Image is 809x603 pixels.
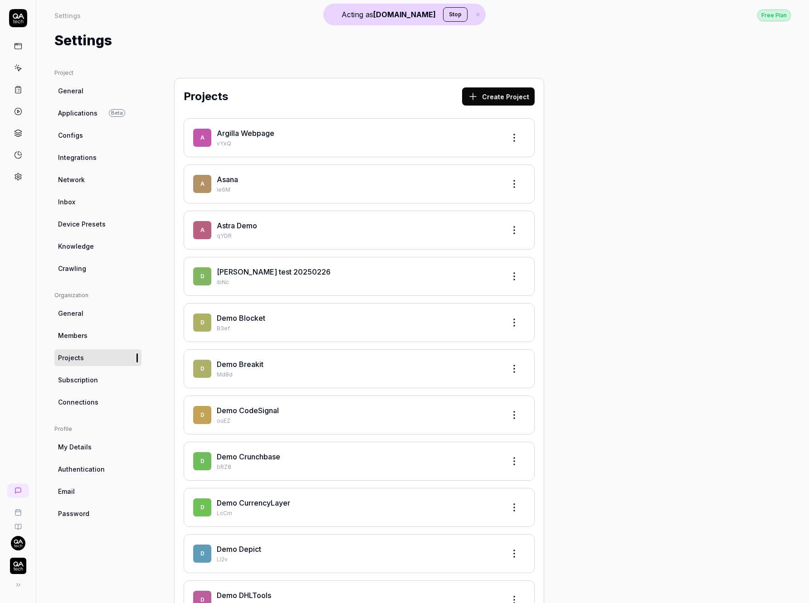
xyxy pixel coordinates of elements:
span: Members [58,331,88,340]
a: Asana [217,175,238,184]
a: Astra Demo [217,221,257,230]
p: vYxQ [217,140,498,148]
span: Crawling [58,264,86,273]
a: Demo Crunchbase [217,452,280,461]
div: Settings [54,11,81,20]
span: D [193,498,211,516]
img: 7ccf6c19-61ad-4a6c-8811-018b02a1b829.jpg [11,536,25,550]
a: Demo Depict [217,545,261,554]
span: Applications [58,108,97,118]
a: Demo Blocket [217,314,265,323]
span: D [193,545,211,563]
a: Network [54,171,141,188]
span: Inbox [58,197,75,207]
a: Inbox [54,193,141,210]
a: Demo CurrencyLayer [217,498,290,507]
p: bRZ8 [217,463,498,471]
span: D [193,452,211,470]
a: Documentation [4,516,32,531]
a: Argilla Webpage [217,129,274,138]
span: General [58,309,83,318]
a: Demo CodeSignal [217,406,279,415]
p: LcCm [217,509,498,517]
a: Device Presets [54,216,141,232]
a: [PERSON_NAME] test 20250226 [217,267,331,276]
button: Demo Logo [4,550,32,576]
a: Projects [54,349,141,366]
span: A [193,221,211,239]
span: D [193,360,211,378]
span: Authentication [58,464,105,474]
h2: Projects [184,88,228,105]
p: Ll2v [217,555,498,564]
div: Profile [54,425,141,433]
span: Device Presets [58,219,106,229]
span: My Details [58,442,92,452]
span: Network [58,175,85,184]
p: B3ef [217,324,498,333]
button: Free Plan [757,9,791,21]
p: Md8d [217,371,498,379]
span: Subscription [58,375,98,385]
span: Email [58,487,75,496]
span: Integrations [58,153,97,162]
a: My Details [54,439,141,455]
a: ApplicationsBeta [54,105,141,121]
h1: Settings [54,30,112,51]
span: Configs [58,130,83,140]
a: Demo DHLTools [217,591,271,600]
span: Connections [58,397,98,407]
span: A [193,175,211,193]
a: Members [54,327,141,344]
span: A [193,129,211,147]
a: Knowledge [54,238,141,255]
a: Demo Breakit [217,360,263,369]
p: Ie6M [217,186,498,194]
a: Connections [54,394,141,410]
span: Projects [58,353,84,362]
a: General [54,305,141,322]
span: D [193,314,211,332]
span: D [193,267,211,285]
p: ibNc [217,278,498,286]
a: Integrations [54,149,141,166]
div: Free Plan [757,10,791,21]
a: Password [54,505,141,522]
div: Organization [54,291,141,299]
a: Configs [54,127,141,144]
a: New conversation [7,483,29,498]
a: Crawling [54,260,141,277]
button: Stop [443,7,468,22]
span: D [193,406,211,424]
button: Create Project [462,87,535,106]
a: Book a call with us [4,502,32,516]
span: Password [58,509,89,518]
span: Knowledge [58,241,94,251]
div: Project [54,69,141,77]
span: Beta [109,109,125,117]
img: Demo Logo [10,558,26,574]
a: Email [54,483,141,500]
a: Subscription [54,371,141,388]
a: General [54,82,141,99]
p: qYDR [217,232,498,240]
p: ouEZ [217,417,498,425]
span: General [58,86,83,96]
a: Authentication [54,461,141,478]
